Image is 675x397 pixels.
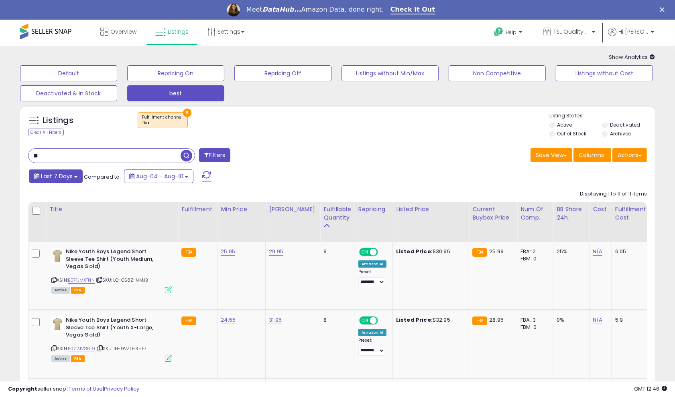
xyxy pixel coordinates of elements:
[8,385,139,393] div: seller snap | |
[96,277,148,283] span: | SKU: LQ-OS8Z-NMJB
[660,7,668,12] div: Close
[358,205,389,214] div: Repricing
[168,28,189,36] span: Listings
[181,316,196,325] small: FBA
[323,248,348,255] div: 9
[181,248,196,257] small: FBA
[149,20,195,44] a: Listings
[360,249,370,256] span: ON
[110,28,136,36] span: Overview
[396,316,463,324] div: $32.95
[49,205,175,214] div: Title
[269,316,282,324] a: 31.95
[537,20,601,46] a: TSL Quality Products
[71,355,85,362] span: FBA
[376,317,389,324] span: OFF
[520,248,547,255] div: FBA: 2
[489,248,504,255] span: 25.99
[472,316,487,325] small: FBA
[520,205,550,222] div: Num of Comp.
[124,169,193,183] button: Aug-04 - Aug-10
[51,287,70,294] span: All listings currently available for purchase on Amazon
[71,287,85,294] span: FBA
[51,248,64,264] img: 31mGErBL-bL._SL40_.jpg
[580,190,647,198] div: Displaying 1 to 11 of 11 items
[593,248,602,256] a: N/A
[494,27,504,37] i: Get Help
[549,112,655,120] p: Listing States:
[553,28,590,36] span: TSL Quality Products
[142,120,183,126] div: fba
[396,316,433,324] b: Listed Price:
[323,316,348,324] div: 8
[201,20,250,44] a: Settings
[323,205,351,222] div: Fulfillable Quantity
[610,130,632,137] label: Archived
[360,317,370,324] span: ON
[579,151,604,159] span: Columns
[557,316,583,324] div: 0%
[489,316,504,324] span: 28.95
[557,205,586,222] div: BB Share 24h.
[506,29,516,36] span: Help
[51,316,64,333] img: 31mGErBL-bL._SL40_.jpg
[358,260,386,268] div: Amazon AI
[8,385,37,393] strong: Copyright
[609,53,655,61] span: Show Analytics
[573,148,611,162] button: Columns
[51,248,172,292] div: ASIN:
[593,205,608,214] div: Cost
[615,316,643,324] div: 5.9
[234,65,331,81] button: Repricing Off
[127,65,224,81] button: Repricing On
[66,316,163,341] b: Nike Youth Boys Legend Short Sleeve Tee Shirt (Youth X-Large, Vegas Gold)
[520,316,547,324] div: FBA: 3
[221,248,235,256] a: 25.95
[615,205,646,222] div: Fulfillment Cost
[610,121,640,128] label: Deactivated
[520,255,547,262] div: FBM: 0
[28,129,64,136] div: Clear All Filters
[41,172,73,180] span: Last 7 Days
[556,65,653,81] button: Listings without Cost
[199,148,230,162] button: Filters
[127,85,224,101] button: best
[449,65,546,81] button: Non Competitive
[221,316,236,324] a: 24.55
[396,248,433,255] b: Listed Price:
[618,28,649,36] span: Hi [PERSON_NAME]
[29,169,83,183] button: Last 7 Days
[557,248,583,255] div: 25%
[221,205,262,214] div: Min Price
[396,248,463,255] div: $30.95
[612,148,647,162] button: Actions
[358,338,386,356] div: Preset:
[358,329,386,336] div: Amazon AI
[142,114,183,126] span: Fulfillment channel :
[269,205,317,214] div: [PERSON_NAME]
[615,248,643,255] div: 6.05
[396,205,466,214] div: Listed Price
[227,4,240,16] img: Profile image for Georgie
[608,28,654,46] a: Hi [PERSON_NAME]
[51,316,172,361] div: ASIN:
[69,385,103,393] a: Terms of Use
[531,148,572,162] button: Save View
[376,249,389,256] span: OFF
[634,385,667,393] span: 2025-08-18 12:46 GMT
[520,324,547,331] div: FBM: 0
[20,65,117,81] button: Default
[96,345,146,352] span: | SKU: 1H-9VZD-3HE7
[136,172,183,180] span: Aug-04 - Aug-10
[84,173,121,181] span: Compared to:
[262,6,301,13] i: DataHub...
[51,355,70,362] span: All listings currently available for purchase on Amazon
[593,316,602,324] a: N/A
[358,269,386,287] div: Preset:
[94,20,142,44] a: Overview
[66,248,163,272] b: Nike Youth Boys Legend Short Sleeve Tee Shirt (Youth Medium, Vegas Gold)
[472,248,487,257] small: FBA
[390,6,435,14] a: Check It Out
[269,248,283,256] a: 29.95
[557,130,587,137] label: Out of Stock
